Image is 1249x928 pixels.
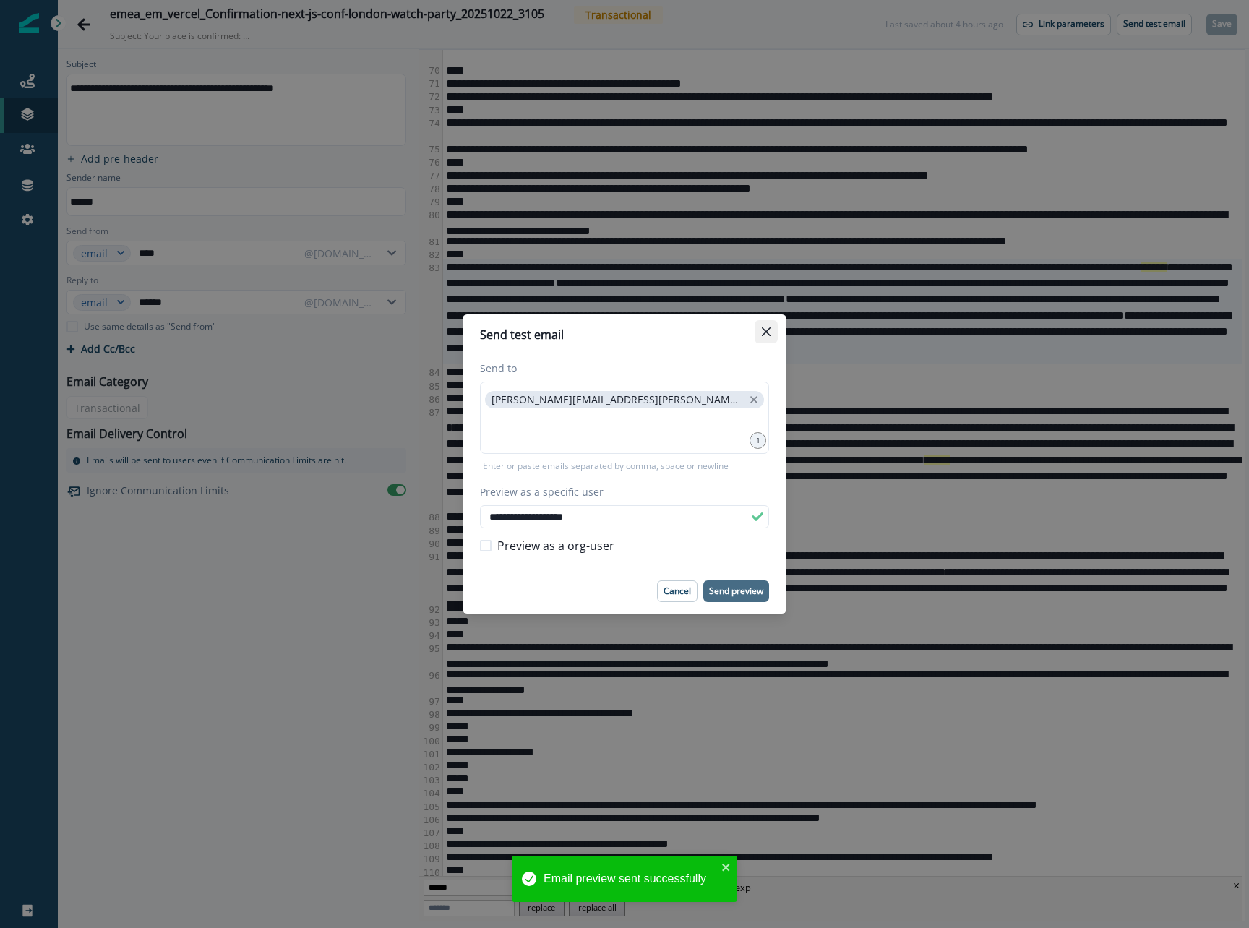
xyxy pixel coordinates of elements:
[657,580,698,602] button: Cancel
[664,586,691,596] p: Cancel
[480,361,760,376] label: Send to
[480,326,564,343] p: Send test email
[703,580,769,602] button: Send preview
[480,484,760,499] label: Preview as a specific user
[480,460,731,473] p: Enter or paste emails separated by comma, space or newline
[747,392,760,407] button: close
[750,432,766,449] div: 1
[497,537,614,554] span: Preview as a org-user
[709,586,763,596] p: Send preview
[721,862,731,873] button: close
[492,394,743,406] p: [PERSON_NAME][EMAIL_ADDRESS][PERSON_NAME][DOMAIN_NAME]
[755,320,778,343] button: Close
[544,870,717,888] div: Email preview sent successfully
